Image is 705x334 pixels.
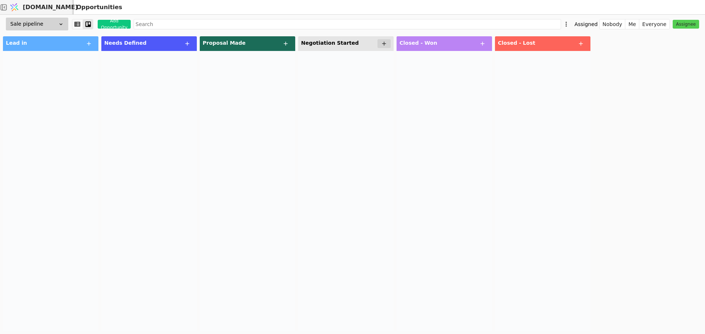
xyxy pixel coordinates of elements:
button: Everyone [639,19,669,29]
a: Add Opportunity [93,20,131,29]
span: Negotiation Started [301,40,359,46]
span: Closed - Lost [498,40,535,46]
div: Assigned [574,19,597,29]
span: Needs Defined [104,40,147,46]
a: [DOMAIN_NAME] [7,0,73,14]
input: Search [134,19,561,29]
span: [DOMAIN_NAME] [23,3,78,12]
span: Proposal Made [203,40,246,46]
button: Nobody [600,19,626,29]
button: Add Opportunity [98,20,131,29]
span: Lead in [6,40,27,46]
button: Me [625,19,639,29]
h2: Opportunities [73,3,122,12]
img: Logo [9,0,20,14]
button: Assignee [673,20,699,29]
div: Sale pipeline [6,18,68,30]
span: Closed - Won [399,40,437,46]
